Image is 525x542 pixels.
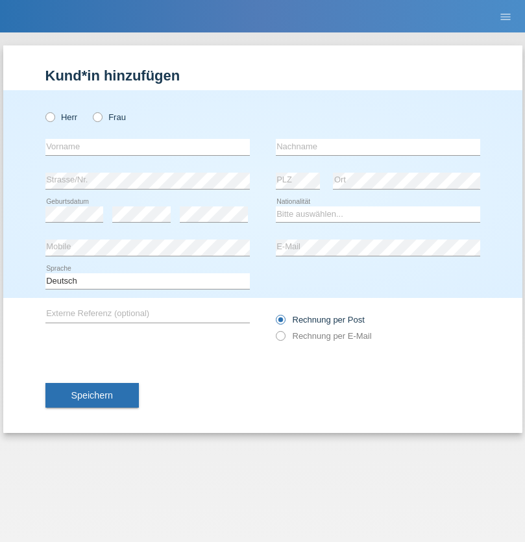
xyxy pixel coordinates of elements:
input: Rechnung per E-Mail [276,331,284,347]
input: Herr [45,112,54,121]
label: Frau [93,112,126,122]
a: menu [493,12,519,20]
button: Speichern [45,383,139,408]
span: Speichern [71,390,113,400]
label: Herr [45,112,78,122]
input: Rechnung per Post [276,315,284,331]
i: menu [499,10,512,23]
input: Frau [93,112,101,121]
label: Rechnung per E-Mail [276,331,372,341]
h1: Kund*in hinzufügen [45,68,480,84]
label: Rechnung per Post [276,315,365,325]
